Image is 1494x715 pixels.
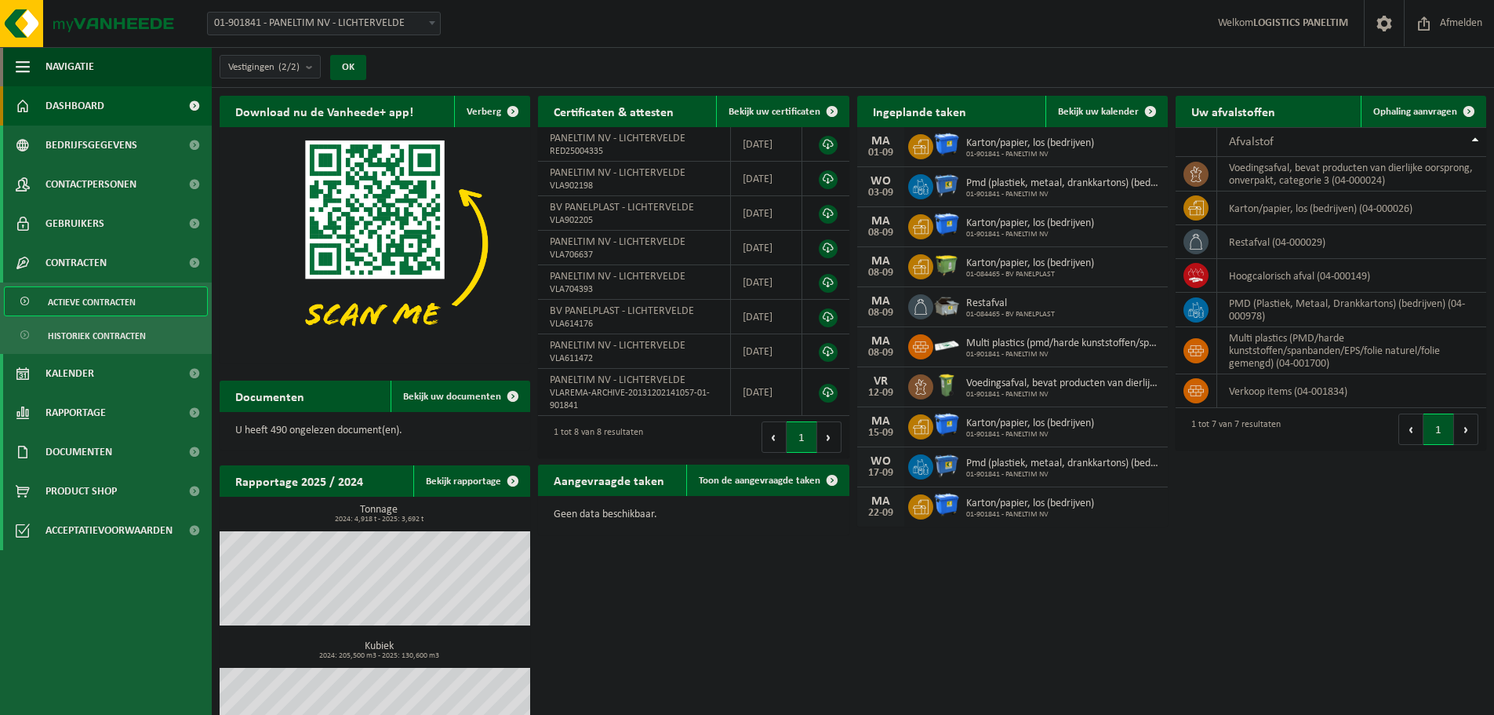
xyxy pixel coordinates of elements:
span: Multi plastics (pmd/harde kunststoffen/spanbanden/eps/folie naturel/folie gemeng... [966,337,1160,350]
span: 01-901841 - PANELTIM NV [966,470,1160,480]
div: 1 tot 7 van 7 resultaten [1183,412,1281,447]
span: 01-901841 - PANELTIM NV [966,390,1160,399]
span: VLA902205 [550,214,718,227]
span: PANELTIM NV - LICHTERVELDE [550,271,685,283]
button: Verberg [454,96,529,127]
span: Bedrijfsgegevens [45,126,137,165]
span: RED25004335 [550,145,718,158]
span: Vestigingen [228,56,300,79]
span: Restafval [966,297,1055,310]
td: karton/papier, los (bedrijven) (04-000026) [1217,192,1486,225]
div: 08-09 [865,228,896,239]
div: 12-09 [865,388,896,399]
td: [DATE] [731,196,802,231]
img: WB-1100-HPE-BE-01 [933,132,960,159]
span: VLA611472 [550,352,718,365]
h2: Download nu de Vanheede+ app! [220,96,429,126]
span: Historiek contracten [48,321,146,351]
td: [DATE] [731,265,802,300]
div: MA [865,335,896,348]
span: PANELTIM NV - LICHTERVELDE [550,236,685,248]
span: 01-901841 - PANELTIM NV [966,150,1094,159]
span: BV PANELPLAST - LICHTERVELDE [550,202,694,213]
img: WB-0140-HPE-GN-50 [933,372,960,399]
h2: Uw afvalstoffen [1176,96,1291,126]
div: 17-09 [865,468,896,479]
span: Bekijk uw certificaten [729,107,820,117]
span: Dashboard [45,86,104,126]
span: Karton/papier, los (bedrijven) [966,217,1094,230]
span: PANELTIM NV - LICHTERVELDE [550,167,685,179]
td: [DATE] [731,231,802,265]
a: Bekijk uw kalender [1045,96,1166,127]
span: PANELTIM NV - LICHTERVELDE [550,374,685,386]
div: MA [865,255,896,268]
p: Geen data beschikbaar. [554,509,833,520]
a: Actieve contracten [4,286,208,316]
span: VLA902198 [550,180,718,192]
h3: Tonnage [227,505,530,523]
td: restafval (04-000029) [1217,225,1486,259]
span: BV PANELPLAST - LICHTERVELDE [550,305,694,317]
h2: Ingeplande taken [857,96,982,126]
span: Navigatie [45,47,94,86]
td: [DATE] [731,162,802,196]
td: [DATE] [731,369,802,416]
span: Karton/papier, los (bedrijven) [966,257,1094,270]
span: VLAREMA-ARCHIVE-20131202141057-01-901841 [550,387,718,412]
span: Kalender [45,354,94,393]
div: 03-09 [865,188,896,199]
h2: Documenten [220,381,320,411]
a: Historiek contracten [4,320,208,350]
div: 08-09 [865,268,896,279]
span: 01-901841 - PANELTIM NV [966,510,1094,520]
span: 01-084465 - BV PANELPLAST [966,310,1055,319]
span: Rapportage [45,393,106,432]
div: MA [865,495,896,508]
span: 01-901841 - PANELTIM NV - LICHTERVELDE [207,12,441,35]
td: hoogcalorisch afval (04-000149) [1217,259,1486,293]
span: PANELTIM NV - LICHTERVELDE [550,340,685,352]
span: Toon de aangevraagde taken [699,476,820,486]
td: verkoop items (04-001834) [1217,374,1486,408]
span: 01-901841 - PANELTIM NV [966,350,1160,359]
span: Bekijk uw documenten [403,392,501,402]
div: WO [865,175,896,188]
a: Ophaling aanvragen [1361,96,1485,127]
span: VLA614176 [550,318,718,330]
div: WO [865,455,896,468]
img: WB-1100-HPE-BE-01 [933,492,960,519]
button: OK [330,55,366,80]
span: VLA706637 [550,249,718,261]
td: multi plastics (PMD/harde kunststoffen/spanbanden/EPS/folie naturel/folie gemengd) (04-001700) [1217,327,1486,374]
span: Ophaling aanvragen [1373,107,1457,117]
span: PANELTIM NV - LICHTERVELDE [550,133,685,144]
span: Karton/papier, los (bedrijven) [966,498,1094,510]
span: 01-901841 - PANELTIM NV [966,430,1094,440]
div: 08-09 [865,308,896,319]
span: 01-084465 - BV PANELPLAST [966,270,1094,279]
span: 01-901841 - PANELTIM NV [966,230,1094,239]
img: Download de VHEPlus App [220,127,530,360]
h2: Certificaten & attesten [538,96,689,126]
a: Bekijk rapportage [413,465,529,497]
td: PMD (Plastiek, Metaal, Drankkartons) (bedrijven) (04-000978) [1217,293,1486,327]
div: MA [865,215,896,228]
a: Bekijk uw documenten [391,381,529,412]
img: WB-1100-HPE-BE-01 [933,412,960,439]
td: voedingsafval, bevat producten van dierlijke oorsprong, onverpakt, categorie 3 (04-000024) [1217,157,1486,192]
span: Verberg [467,107,501,117]
div: 15-09 [865,428,896,439]
span: Product Shop [45,472,117,511]
span: 2024: 4,918 t - 2025: 3,692 t [227,516,530,523]
div: 22-09 [865,508,896,519]
button: Previous [1398,414,1423,445]
img: WB-0660-HPE-BE-01 [933,452,960,479]
img: WB-1100-HPE-BE-01 [933,212,960,239]
span: Afvalstof [1229,136,1274,148]
button: Previous [762,421,787,453]
span: Bekijk uw kalender [1058,107,1139,117]
strong: LOGISTICS PANELTIM [1253,17,1348,29]
div: 1 tot 8 van 8 resultaten [546,420,643,454]
button: Next [1454,414,1478,445]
